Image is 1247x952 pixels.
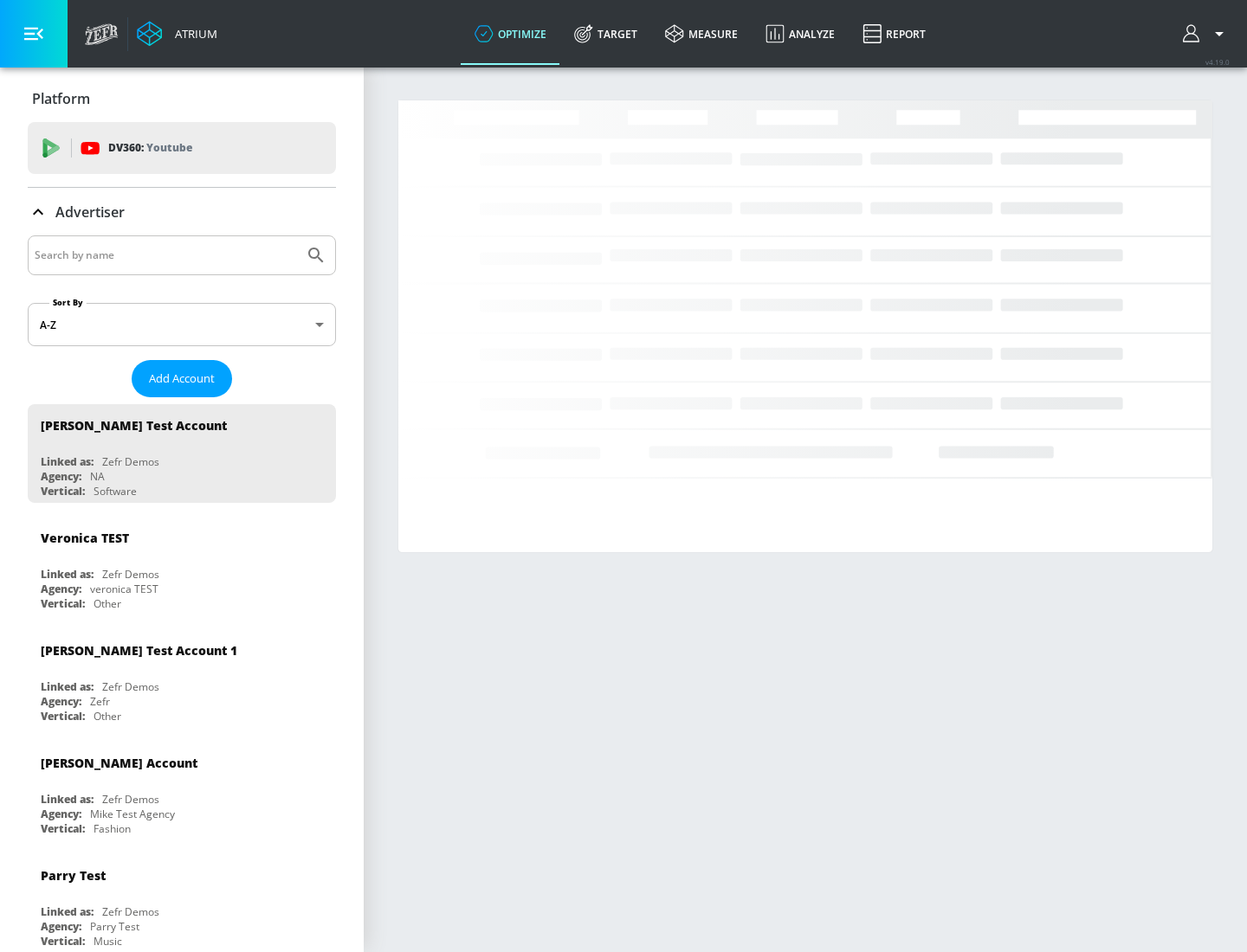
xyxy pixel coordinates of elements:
[90,582,158,596] div: veronica TEST
[32,89,90,108] p: Platform
[28,188,336,236] div: Advertiser
[41,919,81,934] div: Agency:
[94,709,121,724] div: Other
[28,517,336,615] div: Veronica TESTLinked as:Zefr DemosAgency:veronica TESTVertical:Other
[41,904,94,919] div: Linked as:
[102,792,159,807] div: Zefr Demos
[41,934,85,949] div: Vertical:
[41,596,85,611] div: Vertical:
[41,679,94,694] div: Linked as:
[28,404,336,503] div: [PERSON_NAME] Test AccountLinked as:Zefr DemosAgency:NAVertical:Software
[137,21,217,47] a: Atrium
[41,484,85,499] div: Vertical:
[90,694,110,709] div: Zefr
[102,904,159,919] div: Zefr Demos
[28,303,336,346] div: A-Z
[149,369,215,389] span: Add Account
[41,530,129,546] div: Veronica TEST
[90,469,105,484] div: NA
[41,567,94,582] div: Linked as:
[49,297,87,308] label: Sort By
[94,484,137,499] div: Software
[41,694,81,709] div: Agency:
[146,138,192,157] p: Youtube
[41,582,81,596] div: Agency:
[41,642,237,659] div: [PERSON_NAME] Test Account 1
[102,679,159,694] div: Zefr Demos
[461,3,560,65] a: optimize
[94,934,122,949] div: Music
[41,469,81,484] div: Agency:
[41,867,106,884] div: Parry Test
[1205,57,1230,67] span: v 4.19.0
[41,454,94,469] div: Linked as:
[35,244,297,267] input: Search by name
[90,807,175,821] div: Mike Test Agency
[132,360,232,397] button: Add Account
[94,596,121,611] div: Other
[168,26,217,42] div: Atrium
[41,417,227,434] div: [PERSON_NAME] Test Account
[41,709,85,724] div: Vertical:
[651,3,752,65] a: measure
[41,755,197,771] div: [PERSON_NAME] Account
[102,454,159,469] div: Zefr Demos
[41,821,85,836] div: Vertical:
[28,629,336,728] div: [PERSON_NAME] Test Account 1Linked as:Zefr DemosAgency:ZefrVertical:Other
[41,792,94,807] div: Linked as:
[28,742,336,840] div: [PERSON_NAME] AccountLinked as:Zefr DemosAgency:Mike Test AgencyVertical:Fashion
[55,203,125,222] p: Advertiser
[102,567,159,582] div: Zefr Demos
[94,821,131,836] div: Fashion
[752,3,849,65] a: Analyze
[560,3,651,65] a: Target
[41,807,81,821] div: Agency:
[90,919,139,934] div: Parry Test
[849,3,940,65] a: Report
[108,138,192,158] p: DV360:
[28,122,336,174] div: DV360: Youtube
[28,74,336,123] div: Platform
